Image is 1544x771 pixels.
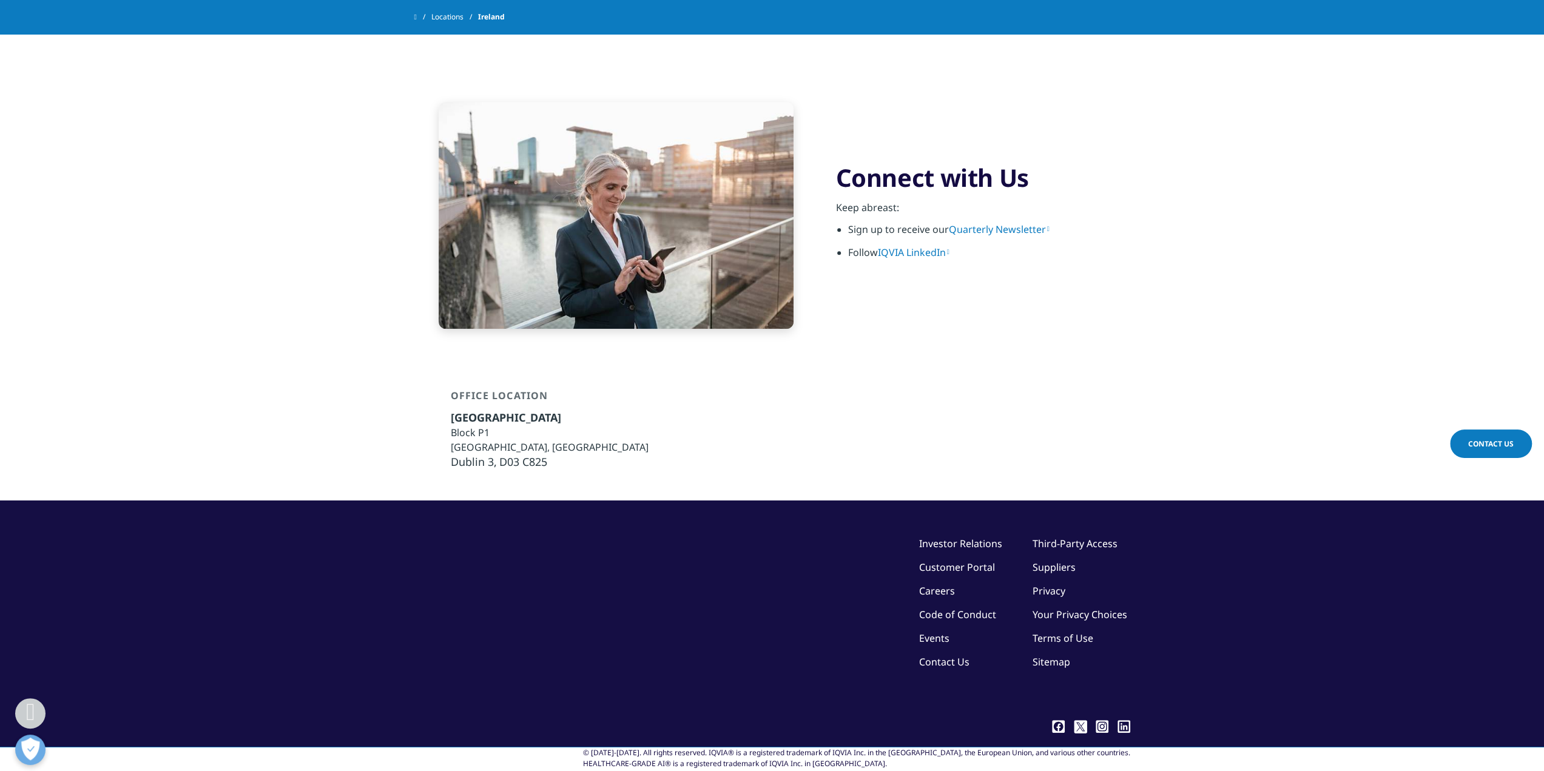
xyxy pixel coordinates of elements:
img: Professional woman using smart phone [439,102,794,329]
span: Dublin 3, [451,454,497,469]
div: Office Location [451,389,649,410]
a: Contact Us [919,655,969,668]
a: Terms of Use [1033,631,1093,645]
a: Contact Us [1450,429,1532,458]
a: Events [919,631,949,645]
li: Follow [848,245,1130,268]
li: Sign up to receive our [848,222,1130,245]
li: Block P1 [451,425,649,440]
span: D03 C825 [499,454,547,469]
span: [GEOGRAPHIC_DATA] [451,410,561,425]
a: Third-Party Access [1033,537,1118,550]
a: Careers [919,584,955,598]
a: Your Privacy Choices [1033,608,1130,621]
a: Suppliers [1033,561,1076,574]
a: IQVIA LinkedIn [878,246,949,259]
a: Customer Portal [919,561,995,574]
button: Open Preferences [15,735,46,765]
li: [GEOGRAPHIC_DATA], [GEOGRAPHIC_DATA] [451,440,649,454]
a: Sitemap [1033,655,1070,668]
a: Quarterly Newsletter [949,223,1050,236]
a: Investor Relations [919,537,1002,550]
a: Code of Conduct [919,608,996,621]
div: © [DATE]-[DATE]. All rights reserved. IQVIA® is a registered trademark of IQVIA Inc. in the [GEOG... [583,747,1130,769]
a: Locations [431,6,478,28]
h3: Connect with Us [836,163,1130,193]
span: Ireland [478,6,505,28]
p: Keep abreast: [836,200,1130,222]
a: Privacy [1033,584,1065,598]
span: Contact Us [1468,439,1514,449]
